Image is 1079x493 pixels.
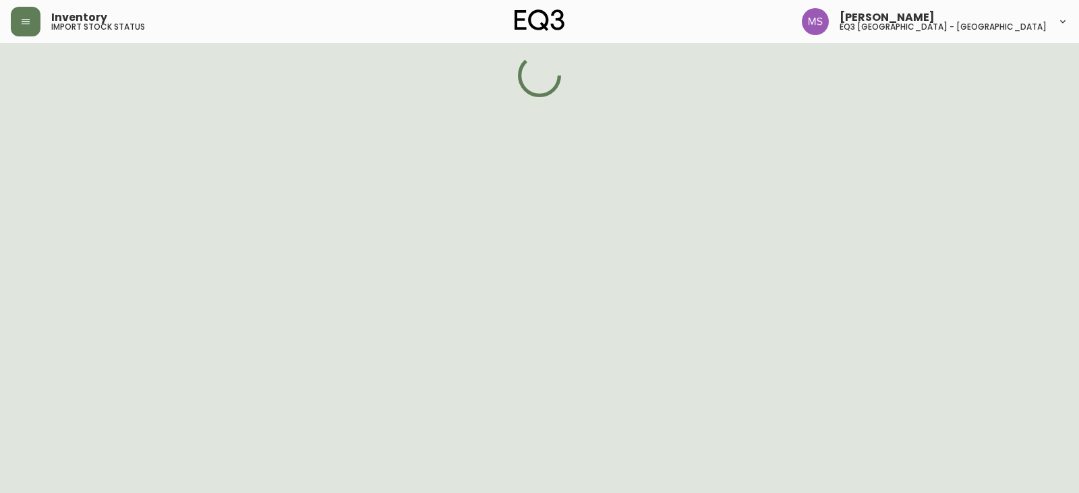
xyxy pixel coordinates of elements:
[802,8,829,35] img: 1b6e43211f6f3cc0b0729c9049b8e7af
[51,12,107,23] span: Inventory
[840,12,935,23] span: [PERSON_NAME]
[51,23,145,31] h5: import stock status
[515,9,564,31] img: logo
[840,23,1047,31] h5: eq3 [GEOGRAPHIC_DATA] - [GEOGRAPHIC_DATA]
